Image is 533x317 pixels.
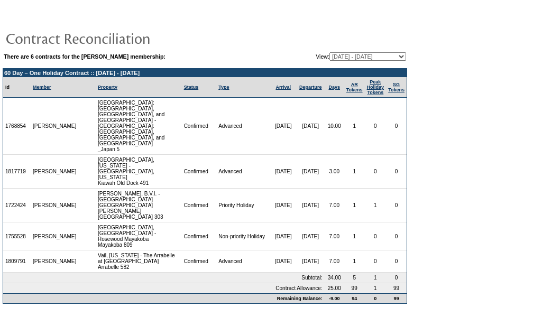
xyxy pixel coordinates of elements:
[270,189,296,222] td: [DATE]
[344,293,365,303] td: 94
[4,53,166,60] b: There are 6 contracts for the [PERSON_NAME] membership:
[365,250,387,273] td: 0
[96,98,182,155] td: [GEOGRAPHIC_DATA]: [GEOGRAPHIC_DATA], [GEOGRAPHIC_DATA], and [GEOGRAPHIC_DATA] - [GEOGRAPHIC_DATA...
[365,273,387,283] td: 1
[365,189,387,222] td: 1
[96,155,182,189] td: [GEOGRAPHIC_DATA], [US_STATE] - [GEOGRAPHIC_DATA], [US_STATE] Kiawah Old Dock 491
[31,155,79,189] td: [PERSON_NAME]
[270,98,296,155] td: [DATE]
[344,250,365,273] td: 1
[325,293,344,303] td: -9.00
[344,273,365,283] td: 5
[344,189,365,222] td: 1
[275,85,291,90] a: Arrival
[386,189,407,222] td: 0
[388,82,405,92] a: SGTokens
[365,222,387,250] td: 0
[182,98,217,155] td: Confirmed
[365,155,387,189] td: 0
[386,98,407,155] td: 0
[98,85,117,90] a: Property
[328,85,340,90] a: Days
[325,189,344,222] td: 7.00
[3,155,31,189] td: 1817719
[216,155,270,189] td: Advanced
[31,222,79,250] td: [PERSON_NAME]
[3,293,325,303] td: Remaining Balance:
[96,222,182,250] td: [GEOGRAPHIC_DATA], [GEOGRAPHIC_DATA] - Rosewood Mayakoba Mayakoba 809
[386,155,407,189] td: 0
[3,77,31,98] td: Id
[325,250,344,273] td: 7.00
[299,85,322,90] a: Departure
[31,250,79,273] td: [PERSON_NAME]
[3,222,31,250] td: 1755528
[365,283,387,293] td: 1
[270,250,296,273] td: [DATE]
[182,189,217,222] td: Confirmed
[297,250,325,273] td: [DATE]
[182,222,217,250] td: Confirmed
[3,69,407,77] td: 60 Day – One Holiday Contract :: [DATE] - [DATE]
[365,98,387,155] td: 0
[325,222,344,250] td: 7.00
[325,155,344,189] td: 3.00
[96,189,182,222] td: [PERSON_NAME], B.V.I. - [GEOGRAPHIC_DATA] [GEOGRAPHIC_DATA][PERSON_NAME] [GEOGRAPHIC_DATA] 303
[344,155,365,189] td: 1
[325,98,344,155] td: 10.00
[386,250,407,273] td: 0
[96,250,182,273] td: Vail, [US_STATE] - The Arrabelle at [GEOGRAPHIC_DATA] Arrabelle 582
[386,293,407,303] td: 99
[297,189,325,222] td: [DATE]
[31,98,79,155] td: [PERSON_NAME]
[3,98,31,155] td: 1768854
[3,189,31,222] td: 1722424
[270,155,296,189] td: [DATE]
[297,222,325,250] td: [DATE]
[218,85,229,90] a: Type
[31,189,79,222] td: [PERSON_NAME]
[344,98,365,155] td: 1
[3,273,325,283] td: Subtotal:
[386,283,407,293] td: 99
[184,85,199,90] a: Status
[346,82,363,92] a: ARTokens
[344,283,365,293] td: 99
[216,222,270,250] td: Non-priority Holiday
[344,222,365,250] td: 1
[297,155,325,189] td: [DATE]
[367,79,384,95] a: Peak HolidayTokens
[3,250,31,273] td: 1809791
[216,250,270,273] td: Advanced
[386,222,407,250] td: 0
[182,155,217,189] td: Confirmed
[365,293,387,303] td: 0
[216,189,270,222] td: Priority Holiday
[5,27,217,49] img: pgTtlContractReconciliation.gif
[386,273,407,283] td: 0
[33,85,51,90] a: Member
[182,250,217,273] td: Confirmed
[3,283,325,293] td: Contract Allowance:
[297,98,325,155] td: [DATE]
[262,52,406,61] td: View:
[325,283,344,293] td: 25.00
[270,222,296,250] td: [DATE]
[325,273,344,283] td: 34.00
[216,98,270,155] td: Advanced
